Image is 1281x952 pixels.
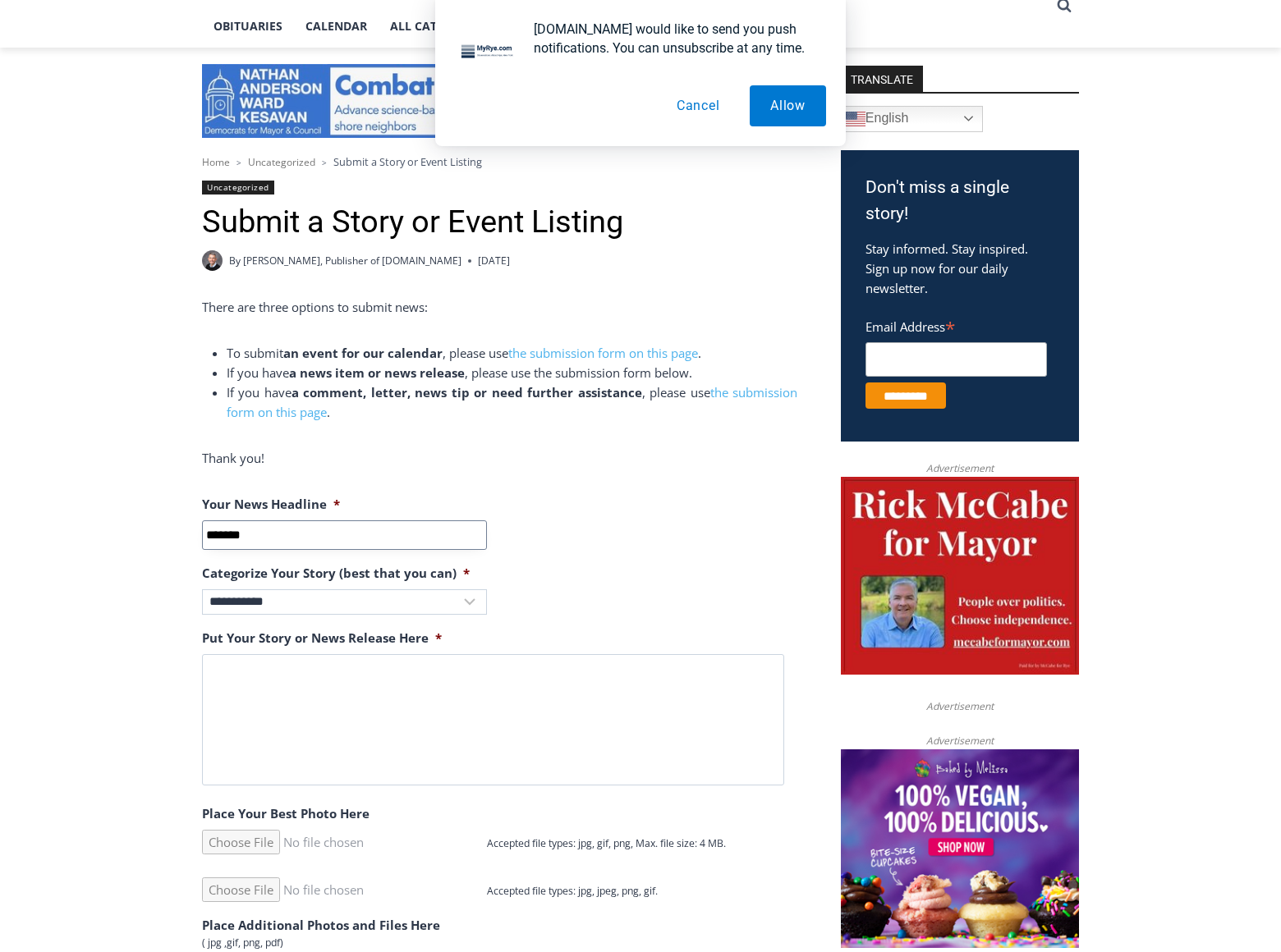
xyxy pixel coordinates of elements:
strong: a comment, letter, news tip or need further assistance [292,384,642,400]
a: Uncategorized [202,181,274,195]
span: Advertisement [910,460,1010,476]
label: Place Your Best Photo Here [202,806,370,822]
time: [DATE] [478,253,510,268]
label: Put Your Story or News Release Here [202,630,442,647]
img: McCabe for Mayor [841,477,1079,675]
li: If you have , please use . [227,382,797,422]
img: notification icon [455,20,521,85]
a: Intern @ [DOMAIN_NAME] [395,159,796,204]
label: Place Additional Photos and Files Here [202,918,440,934]
li: If you have , please use the submission form below. [227,363,797,382]
strong: an event for our calendar [283,345,443,361]
a: Home [202,155,230,169]
strong: a news item or news release [289,364,465,381]
p: Thank you! [202,448,797,468]
label: Email Address [865,310,1047,340]
span: Accepted file types: jpg, jpeg, png, gif. [487,871,671,898]
span: Advertisement [910,733,1010,748]
span: > [322,157,327,168]
span: Accepted file types: jpg, gif, png, Max. file size: 4 MB. [487,823,739,850]
a: [PERSON_NAME], Publisher of [DOMAIN_NAME] [243,254,461,268]
span: > [236,157,241,168]
button: Cancel [656,85,741,126]
span: Submit a Story or Event Listing [333,154,482,169]
span: Intern @ [DOMAIN_NAME] [429,163,761,200]
div: [DOMAIN_NAME] would like to send you push notifications. You can unsubscribe at any time. [521,20,826,57]
button: Allow [750,85,826,126]
label: Categorize Your Story (best that you can) [202,565,470,582]
img: Baked by Melissa [841,749,1079,948]
p: Stay informed. Stay inspired. Sign up now for our daily newsletter. [865,239,1054,298]
h3: Don't miss a single story! [865,175,1054,227]
span: By [229,253,241,268]
li: To submit , please use . [227,343,797,363]
p: There are three options to submit news: [202,297,797,317]
nav: Breadcrumbs [202,153,797,170]
a: Author image [202,250,223,271]
a: the submission form on this page [508,345,698,361]
h1: Submit a Story or Event Listing [202,204,797,241]
a: Uncategorized [248,155,315,169]
label: Your News Headline [202,497,340,513]
div: ( jpg ,gif, png, pdf) [202,935,784,951]
span: Advertisement [910,698,1010,714]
